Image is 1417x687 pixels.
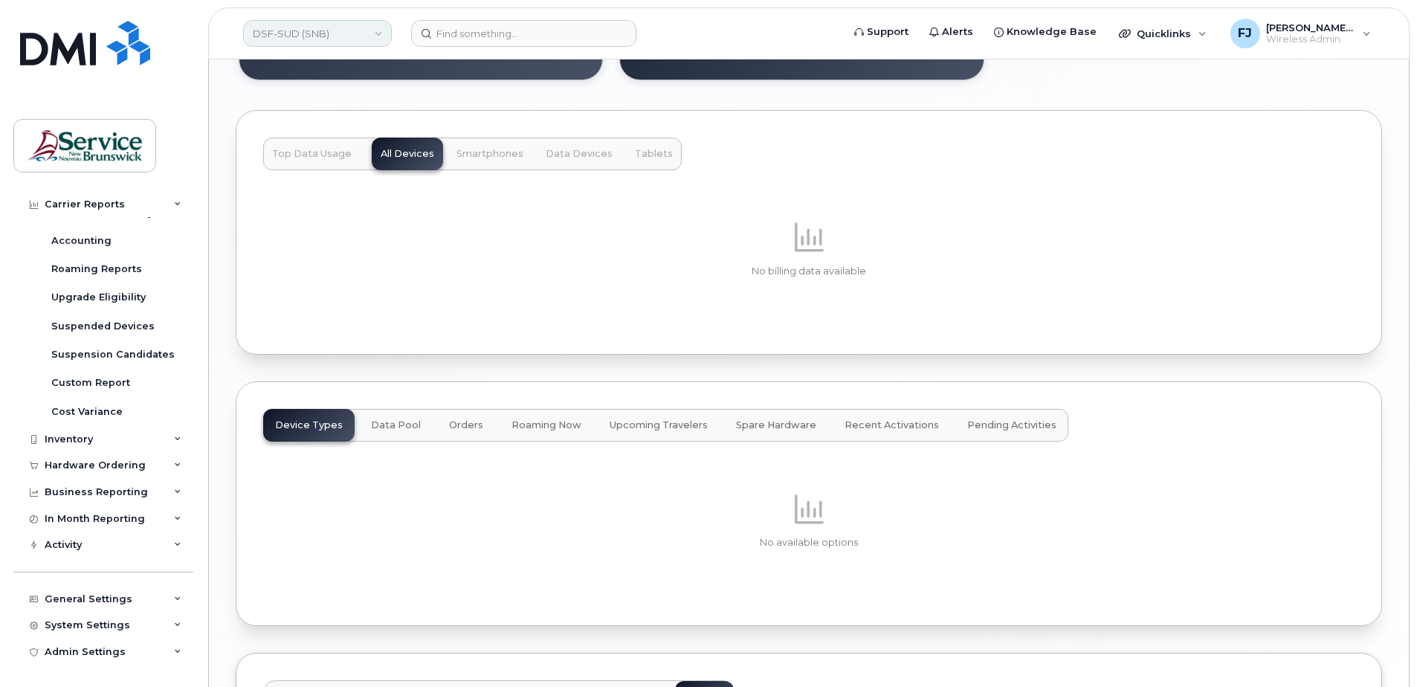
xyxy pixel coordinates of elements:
span: [PERSON_NAME] (SNB) [1266,22,1355,33]
span: Quicklinks [1137,28,1191,39]
button: Top Data Usage [263,138,361,170]
span: Pending Activities [967,419,1056,431]
span: Smartphones [456,148,523,160]
a: Alerts [919,17,984,47]
span: Data Devices [546,148,613,160]
span: Data Pool [371,419,421,431]
span: Orders [449,419,483,431]
button: Tablets [626,138,682,170]
div: Quicklinks [1108,19,1217,48]
a: Support [844,17,919,47]
span: Support [867,25,908,39]
span: FJ [1238,25,1252,42]
button: Smartphones [448,138,532,170]
a: Knowledge Base [984,17,1107,47]
div: Fougere, Jonathan (SNB) [1220,19,1381,48]
span: Alerts [942,25,973,39]
p: No billing data available [263,265,1355,278]
a: DSF-SUD (SNB) [243,20,392,47]
span: Roaming Now [511,419,581,431]
span: Knowledge Base [1007,25,1097,39]
button: Data Devices [537,138,622,170]
span: Spare Hardware [736,419,816,431]
p: No available options [263,536,1355,549]
span: Upcoming Travelers [610,419,708,431]
span: Wireless Admin [1266,33,1355,45]
span: Recent Activations [845,419,939,431]
input: Find something... [411,20,636,47]
span: Top Data Usage [272,148,352,160]
span: Tablets [635,148,673,160]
